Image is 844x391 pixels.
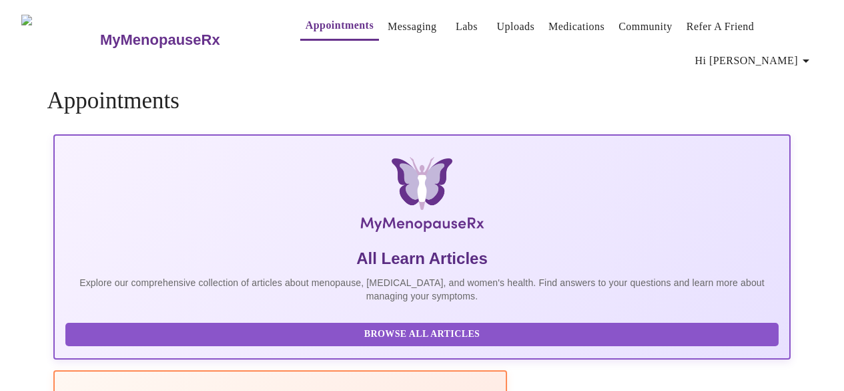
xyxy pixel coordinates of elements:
span: Hi [PERSON_NAME] [695,51,814,70]
a: Appointments [306,16,374,35]
button: Hi [PERSON_NAME] [690,47,819,74]
a: Community [618,17,673,36]
button: Refer a Friend [681,13,760,40]
button: Browse All Articles [65,323,778,346]
button: Messaging [382,13,442,40]
a: Uploads [497,17,535,36]
a: Medications [548,17,604,36]
button: Labs [446,13,488,40]
button: Uploads [492,13,540,40]
a: Labs [456,17,478,36]
h5: All Learn Articles [65,248,778,269]
a: Browse All Articles [65,328,781,339]
button: Community [613,13,678,40]
button: Appointments [300,12,379,41]
a: Refer a Friend [687,17,755,36]
button: Medications [543,13,610,40]
span: Browse All Articles [79,326,765,343]
h4: Appointments [47,88,797,114]
h3: MyMenopauseRx [100,31,220,49]
img: MyMenopauseRx Logo [176,157,667,237]
a: MyMenopauseRx [98,17,273,63]
img: MyMenopauseRx Logo [21,15,98,65]
p: Explore our comprehensive collection of articles about menopause, [MEDICAL_DATA], and women's hea... [65,276,778,303]
a: Messaging [388,17,436,36]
